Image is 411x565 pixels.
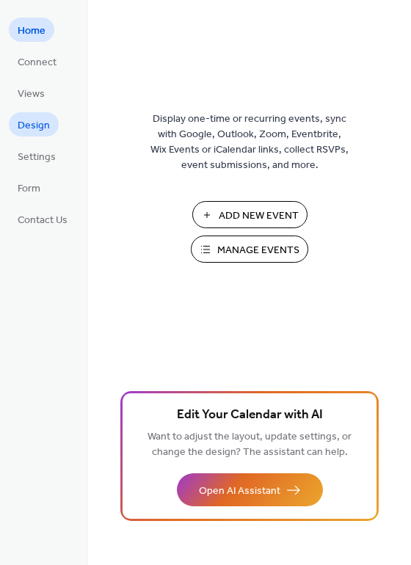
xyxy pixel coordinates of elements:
button: Add New Event [192,201,308,228]
a: Design [9,112,59,136]
span: Want to adjust the layout, update settings, or change the design? The assistant can help. [148,427,352,462]
span: Manage Events [217,243,299,258]
span: Add New Event [219,208,299,224]
a: Views [9,81,54,105]
button: Open AI Assistant [177,473,323,506]
a: Connect [9,49,65,73]
span: Form [18,181,40,197]
span: Views [18,87,45,102]
a: Home [9,18,54,42]
span: Display one-time or recurring events, sync with Google, Outlook, Zoom, Eventbrite, Wix Events or ... [150,112,349,173]
a: Settings [9,144,65,168]
a: Form [9,175,49,200]
span: Design [18,118,50,134]
span: Home [18,23,46,39]
span: Connect [18,55,57,70]
button: Manage Events [191,236,308,263]
a: Contact Us [9,207,76,231]
span: Open AI Assistant [199,484,280,499]
span: Edit Your Calendar with AI [177,405,323,426]
span: Contact Us [18,213,68,228]
span: Settings [18,150,56,165]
